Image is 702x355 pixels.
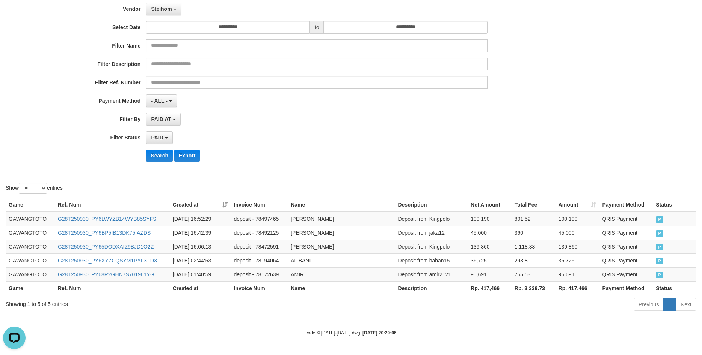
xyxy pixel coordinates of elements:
[231,240,288,253] td: deposit - 78472591
[599,253,653,267] td: QRIS Payment
[146,113,180,126] button: PAID AT
[231,281,288,295] th: Invoice Num
[146,150,173,162] button: Search
[170,212,231,226] td: [DATE] 16:52:29
[395,240,468,253] td: Deposit from Kingpolo
[170,253,231,267] td: [DATE] 02:44:53
[395,212,468,226] td: Deposit from Kingpolo
[468,240,512,253] td: 139,860
[55,281,170,295] th: Ref. Num
[395,198,468,212] th: Description
[395,267,468,281] td: Deposit from amir2121
[146,131,172,144] button: PAID
[55,198,170,212] th: Ref. Num
[512,253,556,267] td: 293.8
[170,267,231,281] td: [DATE] 01:40:59
[556,240,599,253] td: 139,860
[656,230,663,237] span: PAID
[468,253,512,267] td: 36,725
[6,253,55,267] td: GAWANGTOTO
[306,330,397,336] small: code © [DATE]-[DATE] dwg |
[656,258,663,264] span: PAID
[362,330,396,336] strong: [DATE] 20:29:06
[58,258,157,264] a: G28T250930_PY6XYZCQSYM1PYLXLD3
[231,253,288,267] td: deposit - 78194064
[653,281,696,295] th: Status
[151,116,171,122] span: PAID AT
[676,298,696,311] a: Next
[151,135,163,141] span: PAID
[6,226,55,240] td: GAWANGTOTO
[599,240,653,253] td: QRIS Payment
[151,6,172,12] span: Steihom
[231,198,288,212] th: Invoice Num
[395,226,468,240] td: Deposit from jaka12
[599,212,653,226] td: QRIS Payment
[146,94,177,107] button: - ALL -
[512,198,556,212] th: Total Fee
[174,150,200,162] button: Export
[146,3,181,15] button: Steihom
[58,216,157,222] a: G28T250930_PY6LWYZB14WYB85SYFS
[599,226,653,240] td: QRIS Payment
[556,253,599,267] td: 36,725
[599,198,653,212] th: Payment Method
[6,267,55,281] td: GAWANGTOTO
[512,226,556,240] td: 360
[656,272,663,278] span: PAID
[6,212,55,226] td: GAWANGTOTO
[288,240,395,253] td: [PERSON_NAME]
[656,216,663,223] span: PAID
[512,240,556,253] td: 1,118.88
[231,267,288,281] td: deposit - 78172639
[556,281,599,295] th: Rp. 417,466
[288,198,395,212] th: Name
[288,253,395,267] td: AL BANI
[170,198,231,212] th: Created at: activate to sort column ascending
[468,226,512,240] td: 45,000
[468,281,512,295] th: Rp. 417,466
[58,271,154,277] a: G28T250930_PY68R2GHN7S7019L1YG
[634,298,664,311] a: Previous
[19,183,47,194] select: Showentries
[58,230,151,236] a: G28T250930_PY6BP5IB13DK75IAZDS
[288,226,395,240] td: [PERSON_NAME]
[556,198,599,212] th: Amount: activate to sort column ascending
[599,281,653,295] th: Payment Method
[310,21,324,34] span: to
[231,226,288,240] td: deposit - 78492125
[599,267,653,281] td: QRIS Payment
[170,281,231,295] th: Created at
[512,267,556,281] td: 765.53
[6,183,63,194] label: Show entries
[6,281,55,295] th: Game
[58,244,154,250] a: G28T250930_PY65DODXAIZ9BJD1O2Z
[468,198,512,212] th: Net Amount
[468,267,512,281] td: 95,691
[288,267,395,281] td: AMIR
[395,281,468,295] th: Description
[231,212,288,226] td: deposit - 78497465
[663,298,676,311] a: 1
[170,240,231,253] td: [DATE] 16:06:13
[170,226,231,240] td: [DATE] 16:42:39
[3,3,26,25] button: Open LiveChat chat widget
[556,226,599,240] td: 45,000
[151,98,168,104] span: - ALL -
[6,240,55,253] td: GAWANGTOTO
[512,212,556,226] td: 801.52
[395,253,468,267] td: Deposit from baban15
[512,281,556,295] th: Rp. 3,339.73
[288,212,395,226] td: [PERSON_NAME]
[6,198,55,212] th: Game
[6,297,287,308] div: Showing 1 to 5 of 5 entries
[288,281,395,295] th: Name
[468,212,512,226] td: 100,190
[556,267,599,281] td: 95,691
[653,198,696,212] th: Status
[556,212,599,226] td: 100,190
[656,244,663,250] span: PAID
